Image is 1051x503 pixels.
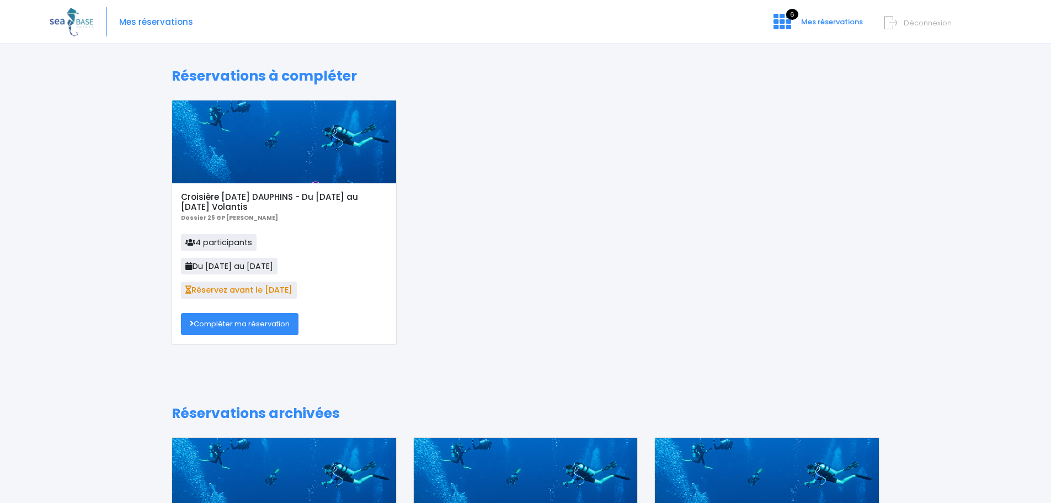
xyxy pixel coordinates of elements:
span: Mes réservations [801,17,863,27]
span: 6 [786,9,798,20]
span: Du [DATE] au [DATE] [181,258,278,274]
a: Compléter ma réservation [181,313,298,335]
span: Déconnexion [904,18,952,28]
h1: Réservations archivées [172,405,879,422]
span: 4 participants [181,234,257,251]
span: Réservez avant le [DATE] [181,282,297,298]
h5: Croisière [DATE] DAUPHINS - Du [DATE] au [DATE] Volantis [181,192,387,212]
a: 6 Mes réservations [765,20,869,31]
b: Dossier 25 GP [PERSON_NAME] [181,214,278,222]
h1: Réservations à compléter [172,68,879,84]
